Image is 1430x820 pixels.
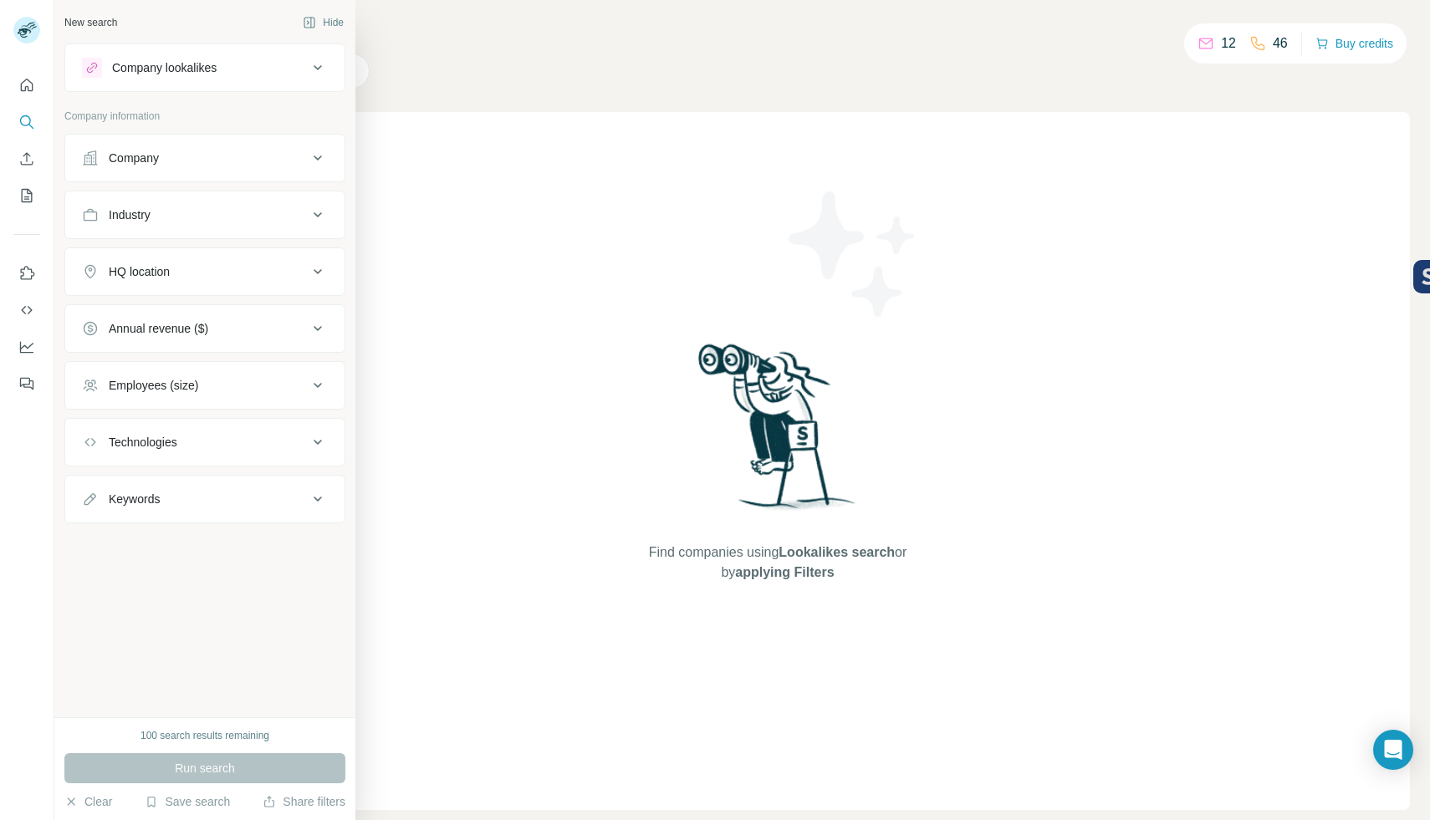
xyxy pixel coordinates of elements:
[65,365,345,405] button: Employees (size)
[13,258,40,288] button: Use Surfe on LinkedIn
[735,565,834,579] span: applying Filters
[65,138,345,178] button: Company
[145,793,230,810] button: Save search
[146,20,1410,43] h4: Search
[112,59,217,76] div: Company lookalikes
[1373,730,1413,770] div: Open Intercom Messenger
[109,263,170,280] div: HQ location
[109,491,160,507] div: Keywords
[109,206,151,223] div: Industry
[64,793,112,810] button: Clear
[109,320,208,337] div: Annual revenue ($)
[291,10,355,35] button: Hide
[109,434,177,451] div: Technologies
[1315,32,1393,55] button: Buy credits
[65,252,345,292] button: HQ location
[13,295,40,325] button: Use Surfe API
[13,107,40,137] button: Search
[140,728,269,743] div: 100 search results remaining
[65,48,345,88] button: Company lookalikes
[13,144,40,174] button: Enrich CSV
[13,369,40,399] button: Feedback
[13,181,40,211] button: My lists
[13,17,40,43] img: Avatar
[263,793,345,810] button: Share filters
[64,109,345,124] p: Company information
[691,339,865,526] img: Surfe Illustration - Woman searching with binoculars
[64,15,117,30] div: New search
[778,179,928,329] img: Surfe Illustration - Stars
[65,195,345,235] button: Industry
[109,377,198,394] div: Employees (size)
[109,150,159,166] div: Company
[65,308,345,349] button: Annual revenue ($)
[779,545,895,559] span: Lookalikes search
[13,332,40,362] button: Dashboard
[13,70,40,100] button: Quick start
[644,542,912,583] span: Find companies using or by
[1221,33,1236,53] p: 12
[1273,33,1288,53] p: 46
[65,422,345,462] button: Technologies
[65,479,345,519] button: Keywords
